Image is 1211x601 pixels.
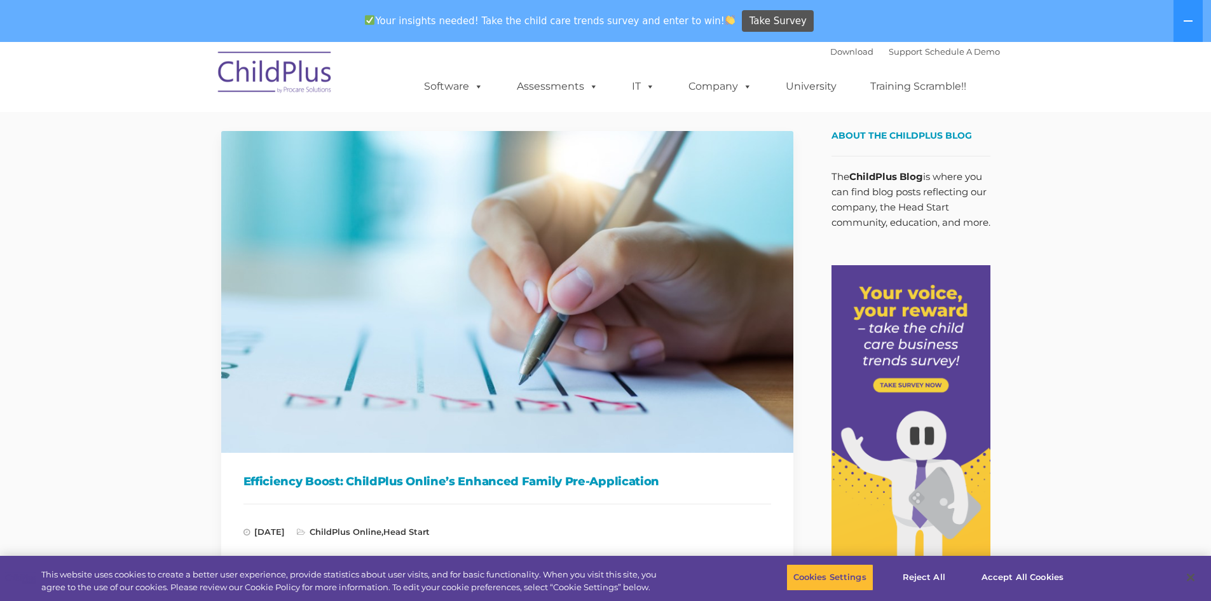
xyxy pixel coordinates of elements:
button: Accept All Cookies [975,564,1071,591]
img: ✅ [365,15,374,25]
img: Efficiency Boost: ChildPlus Online's Enhanced Family Pre-Application Process - Streamlining Appli... [221,131,793,453]
button: Close [1177,563,1205,591]
a: ChildPlus Online [310,527,381,537]
span: About the ChildPlus Blog [831,130,972,141]
a: Download [830,46,873,57]
div: This website uses cookies to create a better user experience, provide statistics about user visit... [41,569,666,593]
strong: ChildPlus Blog [849,170,923,183]
a: Schedule A Demo [925,46,1000,57]
img: 👏 [725,15,735,25]
button: Reject All [884,564,964,591]
a: Head Start [383,527,430,537]
a: Support [889,46,922,57]
h1: Efficiency Boost: ChildPlus Online’s Enhanced Family Pre-Application [243,472,771,491]
p: The is where you can find blog posts reflecting our company, the Head Start community, education,... [831,169,990,230]
a: Take Survey [742,10,814,32]
span: , [297,527,430,537]
span: Your insights needed! Take the child care trends survey and enter to win! [360,8,741,33]
a: Assessments [504,74,611,99]
a: University [773,74,849,99]
span: Take Survey [749,10,807,32]
span: [DATE] [243,527,285,537]
button: Cookies Settings [786,564,873,591]
a: IT [619,74,667,99]
img: ChildPlus by Procare Solutions [212,43,339,106]
a: Software [411,74,496,99]
a: Company [676,74,765,99]
a: Training Scramble!! [858,74,979,99]
font: | [830,46,1000,57]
